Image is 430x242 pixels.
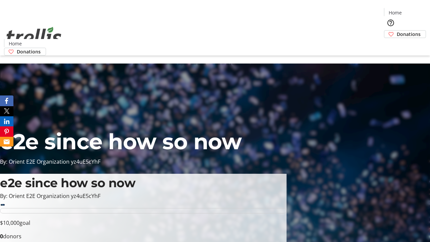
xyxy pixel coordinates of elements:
img: Orient E2E Organization yz4uE5cYhF's Logo [4,19,64,53]
a: Donations [384,30,426,38]
a: Home [384,9,406,16]
a: Home [4,40,26,47]
span: Home [389,9,402,16]
button: Cart [384,38,397,51]
span: Home [9,40,22,47]
span: Donations [17,48,41,55]
span: Donations [397,31,421,38]
button: Help [384,16,397,30]
a: Donations [4,48,46,55]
